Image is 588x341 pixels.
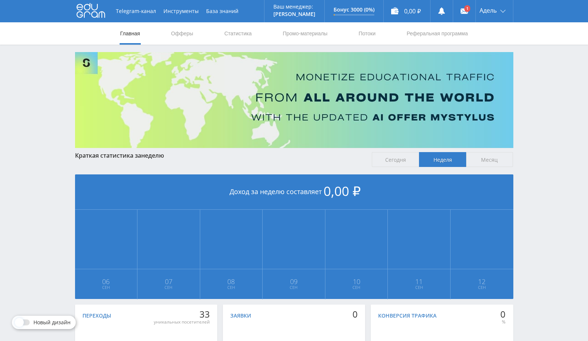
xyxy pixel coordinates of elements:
[282,22,328,45] a: Промо-материалы
[170,22,194,45] a: Офферы
[263,279,325,284] span: 09
[154,319,210,325] div: уникальных посетителей
[451,284,513,290] span: Сен
[75,152,365,159] div: Краткая статистика за
[372,152,419,167] span: Сегодня
[75,174,513,210] div: Доход за неделю составляет
[75,52,513,148] img: Banner
[273,4,315,10] p: Ваш менеджер:
[378,313,436,319] div: Конверсия трафика
[388,284,450,290] span: Сен
[33,319,71,325] span: Новый дизайн
[273,11,315,17] p: [PERSON_NAME]
[500,319,506,325] div: %
[201,279,262,284] span: 08
[500,309,506,319] div: 0
[419,152,466,167] span: Неделя
[406,22,469,45] a: Реферальная программа
[120,22,141,45] a: Главная
[358,22,376,45] a: Потоки
[326,284,387,290] span: Сен
[141,151,164,160] span: неделю
[230,313,251,319] div: Заявки
[451,279,513,284] span: 12
[138,284,199,290] span: Сен
[353,309,358,319] div: 0
[224,22,253,45] a: Статистика
[466,152,513,167] span: Месяц
[263,284,325,290] span: Сен
[201,284,262,290] span: Сен
[75,284,137,290] span: Сен
[480,7,497,13] span: Адель
[154,309,210,319] div: 33
[388,279,450,284] span: 11
[138,279,199,284] span: 07
[75,279,137,284] span: 06
[82,313,111,319] div: Переходы
[334,7,374,13] p: Бонус 3000 (0%)
[326,279,387,284] span: 10
[324,182,361,200] span: 0,00 ₽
